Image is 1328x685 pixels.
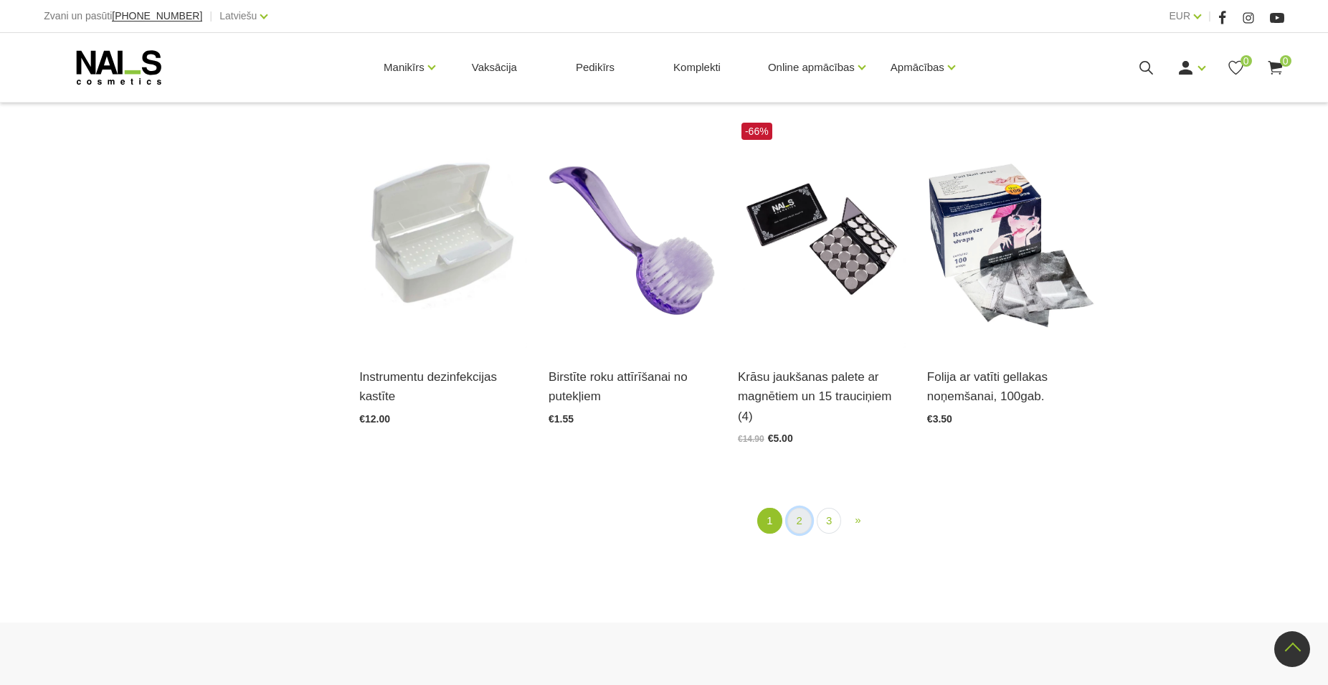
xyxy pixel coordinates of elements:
a: Birstīte roku attīrīšanai no putekļiem [549,367,716,406]
a: Online apmācības [768,39,855,96]
img: Plastmasas birstīte, nagu vīlēšanas rezultātā radušos, putekļu attīrīšanai.... [549,119,716,350]
a: Pedikīrs [564,33,626,102]
a: Manikīrs [384,39,425,96]
a: 2 [787,508,812,534]
span: 0 [1280,55,1291,67]
a: 3 [817,508,841,534]
img: Description [927,119,1095,350]
a: 0 [1227,59,1245,77]
a: Folija ar vatīti gellakas noņemšanai, 100gab. [927,367,1095,406]
nav: catalog-product-list [359,508,1284,534]
a: Next [846,508,869,533]
span: [PHONE_NUMBER] [112,10,202,22]
img: Unikāla krāsu jaukšanas magnētiskā palete ar 15 izņemamiem nodalījumiem. Speciāli pielāgota meist... [738,119,906,350]
span: €12.00 [359,413,390,425]
img: Plastmasas dezinfekcijas kastīte paredzēta manikīra, pedikīra, skropstu pieaudzēšanas u.c. instru... [359,119,527,350]
a: [PHONE_NUMBER] [112,11,202,22]
a: Latviešu [219,7,257,24]
a: Apmācības [891,39,944,96]
span: €3.50 [927,413,952,425]
a: 0 [1266,59,1284,77]
a: Komplekti [662,33,732,102]
span: €5.00 [768,433,793,444]
span: | [209,7,212,25]
span: -66% [741,123,772,140]
div: Zvani un pasūti [44,7,202,25]
a: EUR [1169,7,1190,24]
span: » [855,514,860,526]
a: Vaksācija [460,33,528,102]
a: Krāsu jaukšanas palete ar magnētiem un 15 trauciņiem (4) [738,367,906,426]
a: 1 [757,508,782,534]
span: | [1208,7,1211,25]
a: Instrumentu dezinfekcijas kastīte [359,367,527,406]
span: €1.55 [549,413,574,425]
span: €14.90 [738,434,764,444]
span: 0 [1241,55,1252,67]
